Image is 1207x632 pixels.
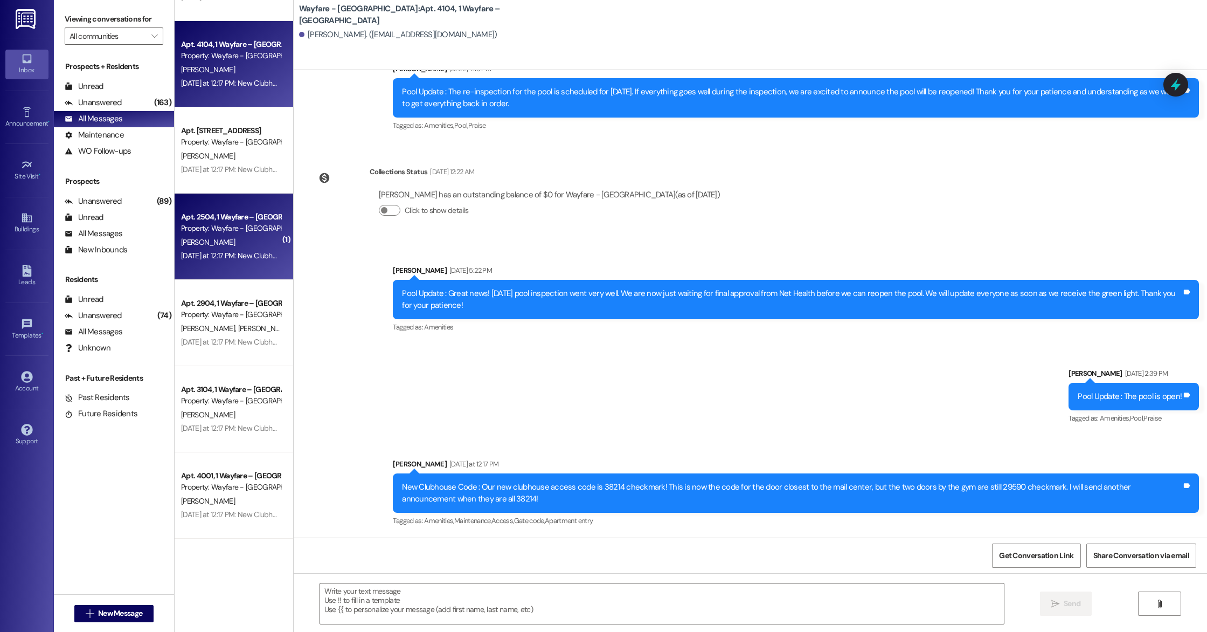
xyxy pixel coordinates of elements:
[424,121,454,130] span: Amenities ,
[393,63,1199,78] div: [PERSON_NAME]
[424,322,453,332] span: Amenities
[181,125,281,136] div: Apt. [STREET_ADDRESS]
[999,550,1073,561] span: Get Conversation Link
[491,516,514,525] span: Access ,
[181,78,1032,88] div: [DATE] at 12:17 PM: New Clubhouse Code : Our new clubhouse access code is 38214 checkmark! This i...
[54,176,174,187] div: Prospects
[98,608,142,619] span: New Message
[65,146,131,157] div: WO Follow-ups
[181,309,281,320] div: Property: Wayfare - [GEOGRAPHIC_DATA]
[1143,414,1161,423] span: Praise
[65,129,124,141] div: Maintenance
[181,324,238,333] span: [PERSON_NAME]
[427,166,474,177] div: [DATE] 12:22 AM
[151,94,174,111] div: (163)
[393,513,1199,528] div: Tagged as:
[48,118,50,126] span: •
[1155,600,1163,608] i: 
[70,28,146,45] input: All communities
[299,3,515,26] b: Wayfare - [GEOGRAPHIC_DATA]: Apt. 4104, 1 Wayfare – [GEOGRAPHIC_DATA]
[1040,592,1092,616] button: Send
[154,193,174,210] div: (89)
[181,251,1032,260] div: [DATE] at 12:17 PM: New Clubhouse Code : Our new clubhouse access code is 38214 checkmark! This i...
[65,310,122,321] div: Unanswered
[16,9,38,29] img: ResiDesk Logo
[65,113,122,125] div: All Messages
[514,516,545,525] span: Gate code ,
[1122,368,1168,379] div: [DATE] 2:39 PM
[65,408,137,420] div: Future Residents
[447,265,492,276] div: [DATE] 5:22 PM
[405,205,468,216] label: Click to show details
[41,330,43,338] span: •
[181,223,281,234] div: Property: Wayfare - [GEOGRAPHIC_DATA]
[65,392,130,403] div: Past Residents
[1100,414,1130,423] span: Amenities ,
[181,136,281,148] div: Property: Wayfare - [GEOGRAPHIC_DATA]
[151,32,157,40] i: 
[181,39,281,50] div: Apt. 4104, 1 Wayfare – [GEOGRAPHIC_DATA]
[1130,414,1144,423] span: Pool ,
[5,315,48,344] a: Templates •
[65,294,103,305] div: Unread
[299,29,497,40] div: [PERSON_NAME]. ([EMAIL_ADDRESS][DOMAIN_NAME])
[402,288,1182,311] div: Pool Update : Great news! [DATE] pool inspection went very well. We are now just waiting for fina...
[65,326,122,338] div: All Messages
[181,151,235,161] span: [PERSON_NAME]
[181,384,281,395] div: Apt. 3104, 1 Wayfare – [GEOGRAPHIC_DATA]
[181,337,1032,347] div: [DATE] at 12:17 PM: New Clubhouse Code : Our new clubhouse access code is 38214 checkmark! This i...
[54,61,174,72] div: Prospects + Residents
[39,171,40,178] span: •
[468,121,486,130] span: Praise
[181,65,235,74] span: [PERSON_NAME]
[992,544,1080,568] button: Get Conversation Link
[181,470,281,482] div: Apt. 4001, 1 Wayfare – [GEOGRAPHIC_DATA]
[5,368,48,397] a: Account
[238,324,292,333] span: [PERSON_NAME]
[454,121,468,130] span: Pool ,
[5,421,48,450] a: Support
[447,458,498,470] div: [DATE] at 12:17 PM
[393,118,1199,133] div: Tagged as:
[370,166,427,177] div: Collections Status
[379,189,720,201] div: [PERSON_NAME] has an outstanding balance of $0 for Wayfare - [GEOGRAPHIC_DATA] (as of [DATE])
[181,237,235,247] span: [PERSON_NAME]
[1069,410,1199,426] div: Tagged as:
[65,342,110,354] div: Unknown
[181,211,281,223] div: Apt. 2504, 1 Wayfare – [GEOGRAPHIC_DATA]
[5,209,48,238] a: Buildings
[155,307,174,324] div: (74)
[181,482,281,493] div: Property: Wayfare - [GEOGRAPHIC_DATA]
[181,395,281,407] div: Property: Wayfare - [GEOGRAPHIC_DATA]
[181,298,281,309] div: Apt. 2904, 1 Wayfare – [GEOGRAPHIC_DATA]
[65,228,122,239] div: All Messages
[74,605,154,622] button: New Message
[545,516,593,525] span: Apartment entry
[1069,368,1199,383] div: [PERSON_NAME]
[54,274,174,285] div: Residents
[5,50,48,79] a: Inbox
[393,458,1199,473] div: [PERSON_NAME]
[402,482,1182,505] div: New Clubhouse Code : Our new clubhouse access code is 38214 checkmark! This is now the code for t...
[424,516,454,525] span: Amenities ,
[5,262,48,291] a: Leads
[181,410,235,420] span: [PERSON_NAME]
[181,423,1032,433] div: [DATE] at 12:17 PM: New Clubhouse Code : Our new clubhouse access code is 38214 checkmark! This i...
[65,212,103,223] div: Unread
[1064,598,1080,609] span: Send
[1051,600,1059,608] i: 
[65,97,122,108] div: Unanswered
[54,373,174,384] div: Past + Future Residents
[65,81,103,92] div: Unread
[5,156,48,185] a: Site Visit •
[86,609,94,618] i: 
[1086,544,1196,568] button: Share Conversation via email
[181,164,1032,174] div: [DATE] at 12:17 PM: New Clubhouse Code : Our new clubhouse access code is 38214 checkmark! This i...
[65,11,163,28] label: Viewing conversations for
[65,196,122,207] div: Unanswered
[1078,391,1182,402] div: Pool Update : The pool is open!
[65,244,127,256] div: New Inbounds
[393,265,1199,280] div: [PERSON_NAME]
[181,50,281,61] div: Property: Wayfare - [GEOGRAPHIC_DATA]
[454,516,491,525] span: Maintenance ,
